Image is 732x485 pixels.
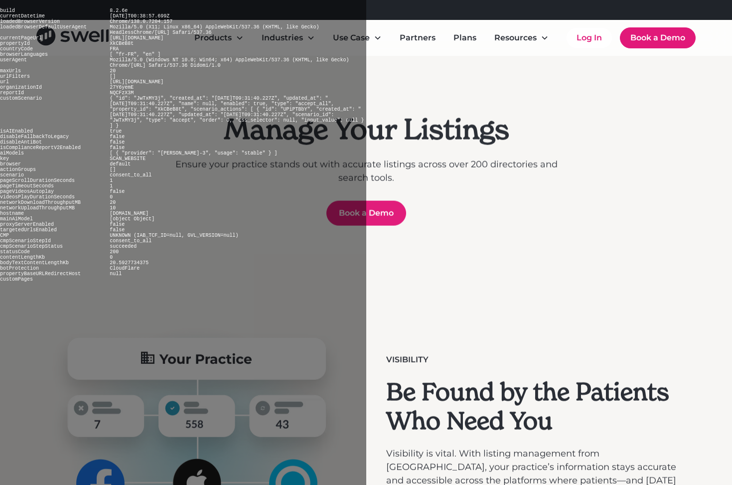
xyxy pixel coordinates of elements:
a: Partners [392,28,443,48]
pre: 8.2.6e [110,8,128,13]
pre: 1 [110,178,113,183]
pre: 10 [110,205,116,211]
pre: false [110,189,125,194]
pre: null [110,271,122,277]
a: Log In [567,28,612,48]
pre: [DOMAIN_NAME] [110,211,148,216]
pre: 200 [110,249,119,255]
pre: [ { "provider": "[PERSON_NAME]-3", "usage": "stable" } ] [110,151,277,156]
pre: false [110,227,125,233]
pre: false [110,145,125,151]
pre: 0 [110,255,113,260]
pre: [ "fr-FR", "en" ] [110,52,160,57]
pre: { "id": "JwTxMY3j", "created_at": "[DATE]T09:31:40.227Z", "updated_at": "[DATE]T09:31:40.227Z", "... [110,96,364,129]
pre: [URL][DOMAIN_NAME] [110,35,163,41]
div: Visibility [386,354,429,366]
pre: false [110,222,125,227]
pre: CloudFlare [110,266,140,271]
pre: [URL][DOMAIN_NAME] [110,79,163,85]
div: Resources [486,28,557,48]
pre: UNKNOWN (IAB_TCF_ID=null, GVL_VERSION=null) [110,233,238,238]
pre: consent_to_all [110,238,151,244]
pre: consent_to_all [110,172,151,178]
pre: FRA [110,46,119,52]
div: Resources [494,32,537,44]
p: Ensure your practice stands out with accurate listings across over 200 directories and search tools. [175,158,558,185]
pre: 1 [110,183,113,189]
pre: [] [110,74,116,79]
pre: XkCBeB8t [110,41,134,46]
pre: false [110,140,125,145]
a: Plans [445,28,484,48]
pre: true [110,129,122,134]
pre: [object Object] [110,216,154,222]
pre: Chrome/138.0.7204.157 [110,19,172,24]
pre: false [110,134,125,140]
pre: Mozilla/5.0 (X11; Linux x86_64) AppleWebKit/537.36 (KHTML, like Gecko) HeadlessChrome/[URL] Safar... [110,24,319,35]
pre: 20.5927734375 [110,260,148,266]
pre: succeeded [110,244,137,249]
a: Book a Demo [620,27,696,48]
h2: Be Found by the Patients Who Need You [386,378,685,435]
pre: SCAN_WEBSITE [110,156,146,162]
h1: Manage Your Listings [175,113,558,146]
pre: 20 [110,200,116,205]
pre: 27Y6yemE [110,85,134,90]
pre: default [110,162,131,167]
pre: [] [110,167,116,172]
pre: [DATE]T00:38:57.699Z [110,13,169,19]
a: Book a Demo [326,201,406,226]
pre: 0 [110,194,113,200]
pre: Mozilla/5.0 (Windows NT 10.0; Win64; x64) AppleWebKit/537.36 (KHTML, like Gecko) Chrome/[URL] Saf... [110,57,349,68]
pre: NQCFzX3M [110,90,134,96]
pre: 20 [110,68,116,74]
